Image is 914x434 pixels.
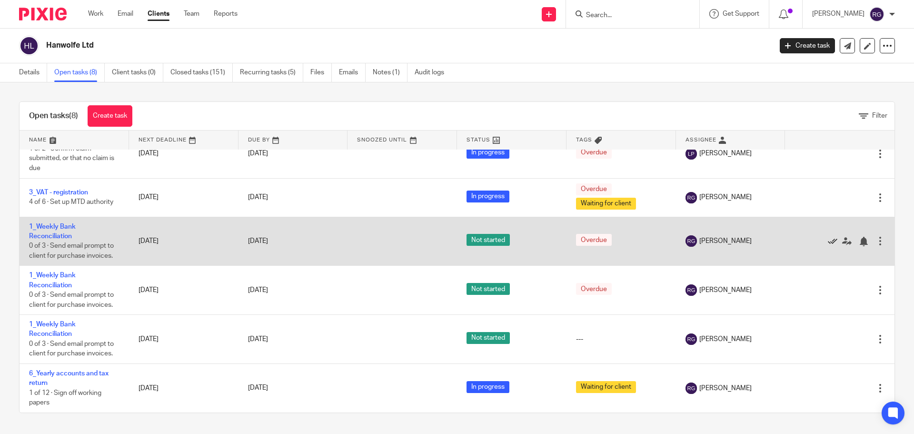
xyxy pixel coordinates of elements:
span: Waiting for client [576,198,636,210]
span: [PERSON_NAME] [699,236,752,246]
span: [DATE] [248,336,268,343]
span: Snoozed Until [357,137,407,142]
span: 0 of 3 · Send email prompt to client for purchase invoices. [29,242,114,259]
img: svg%3E [685,284,697,296]
h2: Hanwolfe Ltd [46,40,622,50]
span: [DATE] [248,385,268,392]
span: Tags [576,137,592,142]
td: [DATE] [129,178,238,217]
a: Audit logs [415,63,451,82]
span: [DATE] [248,150,268,157]
img: svg%3E [685,192,697,203]
a: 3_VAT - registration [29,189,88,196]
span: In progress [467,191,509,202]
td: [DATE] [129,315,238,364]
img: svg%3E [685,148,697,160]
img: Pixie [19,8,67,20]
img: svg%3E [19,36,39,56]
span: 0 of 3 · Send email prompt to client for purchase invoices. [29,292,114,308]
h1: Open tasks [29,111,78,121]
img: svg%3E [685,383,697,394]
td: [DATE] [129,129,238,178]
a: Create task [780,38,835,53]
a: Notes (1) [373,63,407,82]
input: Search [585,11,671,20]
img: svg%3E [869,7,884,22]
a: Work [88,9,103,19]
a: Emails [339,63,366,82]
span: Not started [467,283,510,295]
a: Files [310,63,332,82]
span: 1 of 12 · Sign off working papers [29,390,101,406]
span: In progress [467,147,509,159]
span: [PERSON_NAME] [699,192,752,202]
a: Create task [88,105,132,127]
a: Clients [148,9,169,19]
span: [PERSON_NAME] [699,149,752,158]
span: In progress [467,381,509,393]
span: 4 of 6 · Set up MTD authority [29,199,113,206]
a: Details [19,63,47,82]
a: 1_Weekly Bank Reconciliation [29,272,76,288]
a: Email [118,9,133,19]
span: [PERSON_NAME] [699,334,752,344]
span: 1 of 2 · Confirm claim submitted, or that no claim is due [29,145,114,172]
span: Waiting for client [576,381,636,393]
a: 1_Weekly Bank Reconciliation [29,223,76,240]
img: svg%3E [685,333,697,345]
a: Open tasks (8) [54,63,105,82]
img: svg%3E [685,235,697,247]
span: Overdue [576,283,612,295]
a: Reports [214,9,238,19]
a: Mark as done [828,236,842,246]
span: [DATE] [248,194,268,201]
a: 6_Yearly accounts and tax return [29,370,109,386]
a: Team [184,9,199,19]
p: [PERSON_NAME] [812,9,864,19]
div: --- [576,334,666,344]
span: Filter [872,112,887,119]
a: Closed tasks (151) [170,63,233,82]
span: [PERSON_NAME] [699,384,752,393]
td: [DATE] [129,217,238,266]
span: Overdue [576,147,612,159]
span: Overdue [576,183,612,195]
span: 0 of 3 · Send email prompt to client for purchase invoices. [29,341,114,357]
a: Recurring tasks (5) [240,63,303,82]
a: 1_Weekly Bank Reconciliation [29,321,76,337]
span: [PERSON_NAME] [699,285,752,295]
td: [DATE] [129,363,238,412]
td: [DATE] [129,266,238,315]
span: Overdue [576,234,612,246]
a: Client tasks (0) [112,63,163,82]
span: (8) [69,112,78,120]
span: [DATE] [248,287,268,293]
span: Not started [467,234,510,246]
span: [DATE] [248,238,268,244]
span: Not started [467,332,510,344]
span: Get Support [723,10,759,17]
span: Status [467,137,490,142]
